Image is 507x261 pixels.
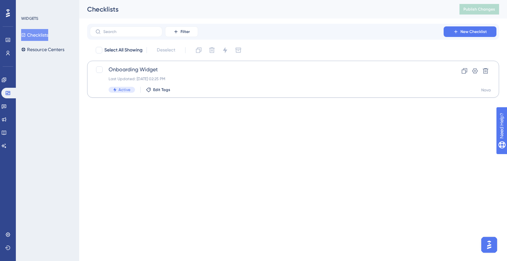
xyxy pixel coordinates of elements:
span: Onboarding Widget [109,66,425,74]
button: Deselect [151,44,181,56]
iframe: UserGuiding AI Assistant Launcher [479,235,499,255]
div: Checklists [87,5,443,14]
button: New Checklist [444,26,496,37]
span: New Checklist [460,29,487,34]
button: Publish Changes [459,4,499,15]
input: Search [103,29,157,34]
button: Edit Tags [146,87,170,92]
button: Resource Centers [21,44,64,55]
button: Checklists [21,29,48,41]
span: Publish Changes [463,7,495,12]
span: Active [118,87,130,92]
button: Filter [165,26,198,37]
span: Need Help? [16,2,41,10]
span: Filter [181,29,190,34]
span: Select All Showing [104,46,143,54]
div: Last Updated: [DATE] 02:25 PM [109,76,425,82]
span: Deselect [157,46,175,54]
div: WIDGETS [21,16,38,21]
span: Edit Tags [153,87,170,92]
div: Nova [481,87,491,93]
